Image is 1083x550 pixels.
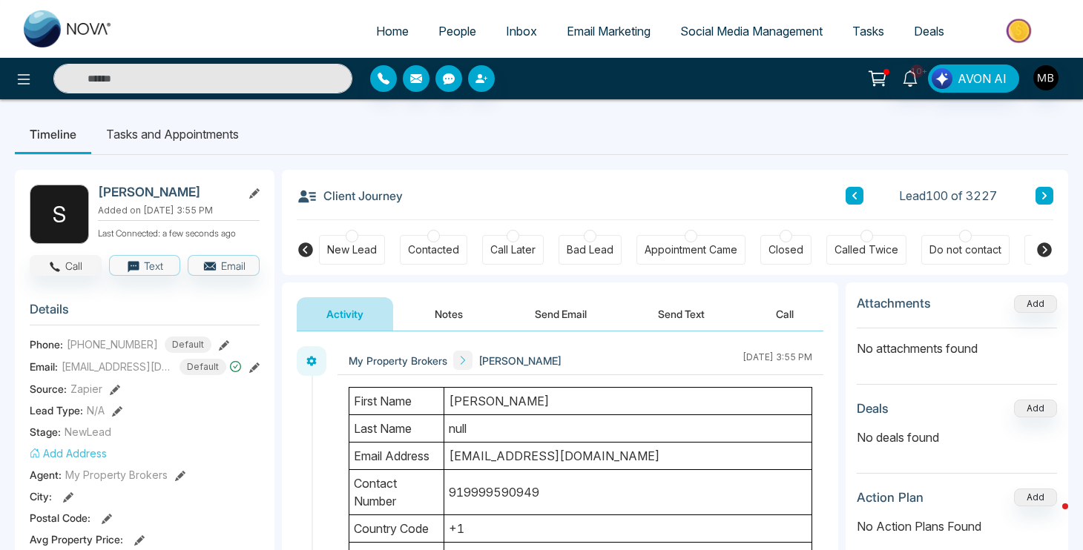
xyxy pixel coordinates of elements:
[552,17,665,45] a: Email Marketing
[65,424,111,440] span: NewLead
[30,185,89,244] div: S
[857,428,1057,446] p: No deals found
[98,204,260,217] p: Added on [DATE] 3:55 PM
[680,24,823,39] span: Social Media Management
[188,255,260,276] button: Email
[30,510,90,526] span: Postal Code :
[30,445,107,461] button: Add Address
[958,70,1007,87] span: AVON AI
[835,242,898,257] div: Called Twice
[857,328,1057,357] p: No attachments found
[30,467,62,483] span: Agent:
[910,64,924,78] span: 10+
[376,24,409,39] span: Home
[67,337,158,352] span: [PHONE_NUMBER]
[91,114,254,154] li: Tasks and Appointments
[30,424,61,440] span: Stage:
[1014,296,1057,309] span: Add
[30,255,102,276] button: Call
[87,402,105,418] span: N/A
[24,10,113,47] img: Nova CRM Logo
[899,17,959,45] a: Deals
[665,17,837,45] a: Social Media Management
[857,517,1057,535] p: No Action Plans Found
[899,187,997,205] span: Lead 100 of 3227
[929,242,1001,257] div: Do not contact
[30,488,52,504] span: City :
[30,381,67,397] span: Source:
[768,242,803,257] div: Closed
[109,255,181,276] button: Text
[1033,65,1059,90] img: User Avatar
[967,14,1074,47] img: Market-place.gif
[70,381,102,397] span: Zapier
[408,242,459,257] div: Contacted
[491,17,552,45] a: Inbox
[98,224,260,240] p: Last Connected: a few seconds ago
[857,296,931,311] h3: Attachments
[914,24,944,39] span: Deals
[1014,488,1057,506] button: Add
[628,297,734,331] button: Send Text
[165,337,211,353] span: Default
[892,64,928,90] a: 10+
[852,24,884,39] span: Tasks
[490,242,536,257] div: Call Later
[30,337,63,352] span: Phone:
[361,17,424,45] a: Home
[1014,295,1057,313] button: Add
[424,17,491,45] a: People
[65,467,168,483] span: My Property Brokers
[62,359,173,374] span: [EMAIL_ADDRESS][DOMAIN_NAME]
[180,359,226,375] span: Default
[857,401,889,416] h3: Deals
[645,242,737,257] div: Appointment Came
[1033,500,1068,535] iframe: Intercom live chat
[932,68,952,89] img: Lead Flow
[30,402,83,418] span: Lead Type:
[567,24,651,39] span: Email Marketing
[438,24,476,39] span: People
[327,242,377,257] div: New Lead
[297,297,393,331] button: Activity
[567,242,613,257] div: Bad Lead
[297,185,403,207] h3: Client Journey
[30,302,260,325] h3: Details
[405,297,493,331] button: Notes
[30,359,58,374] span: Email:
[1014,400,1057,417] button: Add
[506,24,537,39] span: Inbox
[837,17,899,45] a: Tasks
[98,185,236,199] h2: [PERSON_NAME]
[478,353,562,368] span: [PERSON_NAME]
[857,490,924,505] h3: Action Plan
[30,531,123,547] span: Avg Property Price :
[15,114,91,154] li: Timeline
[505,297,616,331] button: Send Email
[349,353,447,368] span: My Property Brokers
[928,64,1019,93] button: AVON AI
[743,351,812,370] div: [DATE] 3:55 PM
[746,297,823,331] button: Call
